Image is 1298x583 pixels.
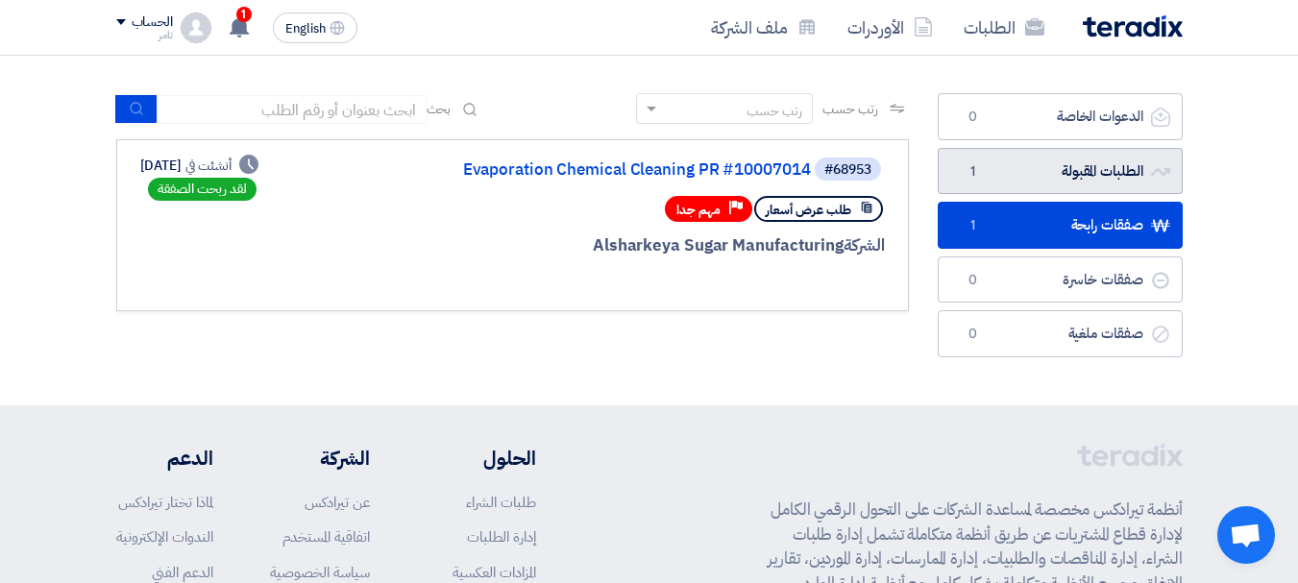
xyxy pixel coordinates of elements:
input: ابحث بعنوان أو رقم الطلب [158,95,427,124]
a: عن تيرادكس [305,492,370,513]
div: لقد ربحت الصفقة [148,178,257,201]
a: الطلبات المقبولة1 [938,148,1183,195]
a: إدارة الطلبات [467,526,536,547]
a: صفقات رابحة1 [938,202,1183,249]
li: الدعم [116,444,213,473]
img: Teradix logo [1083,15,1183,37]
a: الطلبات [948,5,1060,50]
span: English [285,22,326,36]
span: 1 [236,7,252,22]
a: Open chat [1217,506,1275,564]
span: 0 [962,325,985,344]
span: الشركة [844,233,885,257]
a: الأوردرات [832,5,948,50]
a: المزادات العكسية [453,562,536,583]
span: 1 [962,162,985,182]
a: لماذا تختار تيرادكس [118,492,213,513]
span: رتب حسب [822,99,877,119]
span: طلب عرض أسعار [766,201,851,219]
span: مهم جدا [676,201,721,219]
a: الدعوات الخاصة0 [938,93,1183,140]
div: الحساب [132,14,173,31]
span: بحث [427,99,452,119]
li: الحلول [428,444,536,473]
a: طلبات الشراء [466,492,536,513]
a: سياسة الخصوصية [270,562,370,583]
img: profile_test.png [181,12,211,43]
span: أنشئت في [185,156,232,176]
li: الشركة [270,444,370,473]
span: 1 [962,216,985,235]
div: #68953 [824,163,871,177]
span: 0 [962,271,985,290]
a: صفقات ملغية0 [938,310,1183,357]
button: English [273,12,357,43]
a: صفقات خاسرة0 [938,256,1183,304]
a: اتفاقية المستخدم [282,526,370,547]
div: Alsharkeya Sugar Manufacturing [423,233,885,258]
a: ملف الشركة [696,5,832,50]
span: 0 [962,108,985,127]
div: [DATE] [140,156,259,176]
a: الدعم الفني [152,562,213,583]
a: الندوات الإلكترونية [116,526,213,547]
a: Evaporation Chemical Cleaning PR #10007014 [427,161,811,179]
div: تامر [116,30,173,40]
div: رتب حسب [747,101,802,121]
